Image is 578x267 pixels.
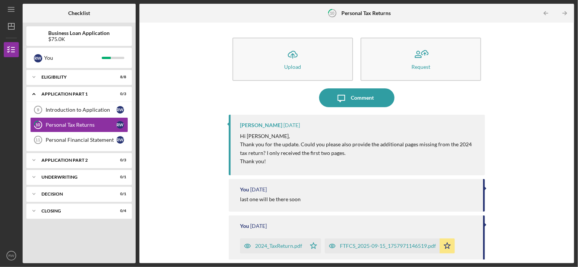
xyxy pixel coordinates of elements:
[30,102,128,117] a: 9Introduction to ApplicationRW
[240,238,321,253] button: 2024_TaxReturn.pdf
[46,122,116,128] div: Personal Tax Returns
[41,175,107,179] div: Underwriting
[116,106,124,114] div: R W
[340,243,436,249] div: FTFCS_2025-09-15_1757971146519.pdf
[41,75,107,79] div: Eligibility
[46,137,116,143] div: Personal Financial Statement
[240,157,477,165] p: Thank you!
[113,175,126,179] div: 0 / 1
[250,223,267,229] time: 2025-09-15 21:44
[411,64,430,70] div: Request
[34,54,42,62] div: R W
[319,88,395,107] button: Comment
[41,192,107,196] div: Decision
[113,158,126,162] div: 0 / 3
[240,187,249,193] div: You
[330,11,335,15] tspan: 10
[325,238,455,253] button: FTFCS_2025-09-15_1757971146519.pdf
[8,254,15,258] text: RW
[240,132,477,140] p: Hi [PERSON_NAME],
[30,132,128,147] a: 11Personal Financial StatementRW
[30,117,128,132] a: 10Personal Tax ReturnsRW
[116,121,124,129] div: R W
[250,187,267,193] time: 2025-09-15 21:45
[255,243,302,249] div: 2024_TaxReturn.pdf
[361,38,481,81] button: Request
[35,138,40,142] tspan: 11
[113,92,126,96] div: 0 / 3
[240,223,249,229] div: You
[113,192,126,196] div: 0 / 1
[113,75,126,79] div: 8 / 8
[113,209,126,213] div: 0 / 4
[240,122,282,128] div: [PERSON_NAME]
[4,248,19,263] button: RW
[41,209,107,213] div: Closing
[283,122,300,128] time: 2025-09-15 22:49
[37,108,39,112] tspan: 9
[41,92,107,96] div: Application Part 1
[351,88,374,107] div: Comment
[36,123,41,127] tspan: 10
[116,136,124,144] div: R W
[49,30,110,36] b: Business Loan Application
[41,158,107,162] div: Application Part 2
[342,10,391,16] b: Personal Tax Returns
[44,52,102,64] div: You
[240,140,477,157] p: Thank you for the update. Could you please also provide the additional pages missing from the 202...
[68,10,90,16] b: Checklist
[240,196,301,202] div: last one will be there soon
[284,64,301,70] div: Upload
[49,36,110,42] div: $75.0K
[46,107,116,113] div: Introduction to Application
[232,38,353,81] button: Upload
